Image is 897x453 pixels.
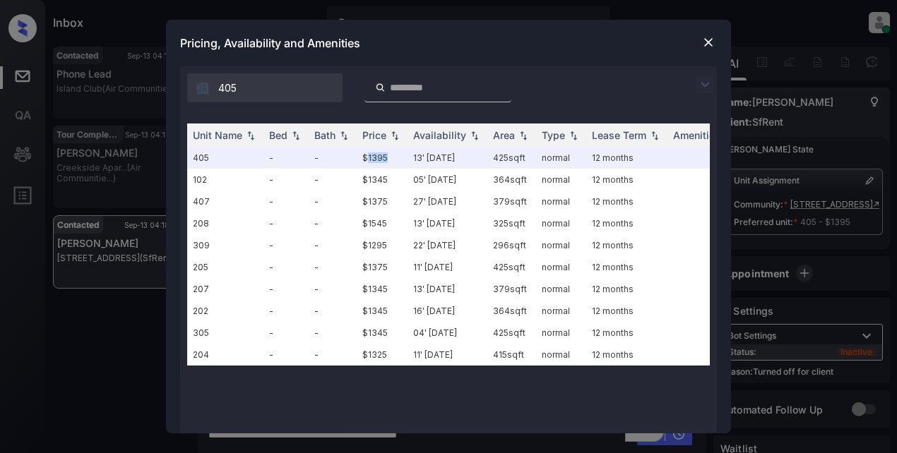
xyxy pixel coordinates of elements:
td: - [309,191,357,212]
td: 12 months [586,147,667,169]
td: 205 [187,256,263,278]
td: 102 [187,169,263,191]
td: normal [536,300,586,322]
td: 12 months [586,191,667,212]
td: - [263,344,309,366]
div: Type [542,129,565,141]
td: 305 [187,322,263,344]
td: normal [536,147,586,169]
td: 208 [187,212,263,234]
div: Availability [413,129,466,141]
img: sorting [388,131,402,140]
img: sorting [516,131,530,140]
td: - [263,256,309,278]
td: - [263,278,309,300]
div: Bath [314,129,335,141]
td: $1345 [357,278,408,300]
td: 12 months [586,322,667,344]
td: 379 sqft [487,278,536,300]
td: $1295 [357,234,408,256]
td: - [263,147,309,169]
td: $1345 [357,300,408,322]
img: sorting [648,131,662,140]
td: 12 months [586,212,667,234]
td: $1345 [357,322,408,344]
td: $1395 [357,147,408,169]
img: sorting [337,131,351,140]
td: normal [536,344,586,366]
td: 11' [DATE] [408,344,487,366]
td: normal [536,191,586,212]
img: sorting [244,131,258,140]
td: - [263,300,309,322]
td: normal [536,169,586,191]
td: 202 [187,300,263,322]
td: - [263,322,309,344]
td: 13' [DATE] [408,147,487,169]
td: 425 sqft [487,256,536,278]
td: 12 months [586,234,667,256]
div: Area [493,129,515,141]
td: 27' [DATE] [408,191,487,212]
td: - [309,322,357,344]
img: icon-zuma [375,81,386,94]
td: 309 [187,234,263,256]
img: icon-zuma [196,81,210,95]
td: 11' [DATE] [408,256,487,278]
td: normal [536,278,586,300]
td: - [263,234,309,256]
td: $1375 [357,191,408,212]
td: 13' [DATE] [408,278,487,300]
td: 379 sqft [487,191,536,212]
img: sorting [468,131,482,140]
td: - [263,212,309,234]
td: $1345 [357,169,408,191]
td: - [309,169,357,191]
td: - [309,344,357,366]
img: sorting [289,131,303,140]
td: - [309,278,357,300]
td: 207 [187,278,263,300]
td: - [263,169,309,191]
td: 407 [187,191,263,212]
div: Unit Name [193,129,242,141]
td: 12 months [586,169,667,191]
td: 04' [DATE] [408,322,487,344]
td: 12 months [586,300,667,322]
td: $1325 [357,344,408,366]
td: 13' [DATE] [408,212,487,234]
div: Bed [269,129,287,141]
td: 22' [DATE] [408,234,487,256]
td: - [309,147,357,169]
div: Price [362,129,386,141]
td: normal [536,212,586,234]
td: 12 months [586,344,667,366]
td: $1545 [357,212,408,234]
img: icon-zuma [696,76,713,93]
div: Lease Term [592,129,646,141]
td: 05' [DATE] [408,169,487,191]
td: 12 months [586,278,667,300]
td: - [309,300,357,322]
div: Amenities [673,129,720,141]
td: 12 months [586,256,667,278]
td: 405 [187,147,263,169]
td: - [263,191,309,212]
img: close [701,35,715,49]
td: 204 [187,344,263,366]
div: Pricing, Availability and Amenities [166,20,731,66]
td: 296 sqft [487,234,536,256]
td: 425 sqft [487,322,536,344]
img: sorting [566,131,581,140]
td: - [309,212,357,234]
td: 16' [DATE] [408,300,487,322]
td: normal [536,234,586,256]
td: normal [536,256,586,278]
td: - [309,234,357,256]
td: 364 sqft [487,300,536,322]
td: 364 sqft [487,169,536,191]
td: $1375 [357,256,408,278]
td: - [309,256,357,278]
td: 415 sqft [487,344,536,366]
td: 425 sqft [487,147,536,169]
